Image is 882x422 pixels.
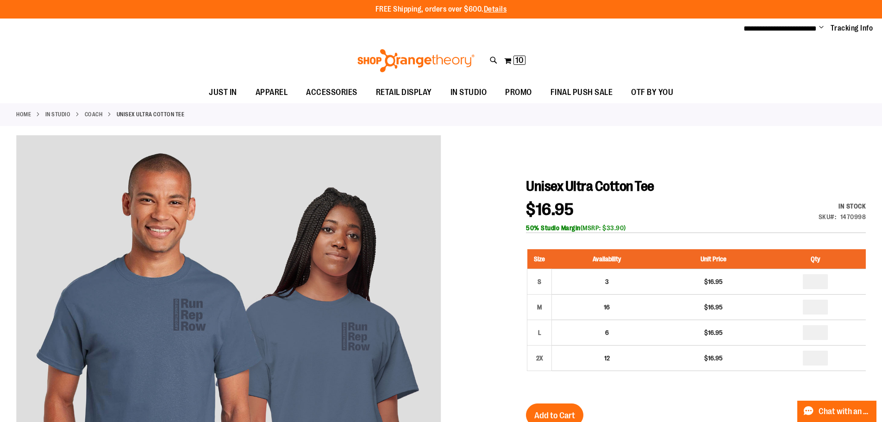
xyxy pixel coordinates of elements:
span: IN STUDIO [450,82,487,103]
span: ACCESSORIES [306,82,357,103]
strong: Unisex Ultra Cotton Tee [117,110,185,119]
div: M [532,300,546,314]
a: OTF BY YOU [622,82,682,103]
a: ACCESSORIES [297,82,367,103]
a: Tracking Info [831,23,873,33]
th: Size [527,249,552,269]
p: FREE Shipping, orders over $600. [375,4,507,15]
span: JUST IN [209,82,237,103]
span: 10 [515,56,524,65]
a: Coach [85,110,103,119]
div: $16.95 [666,302,760,312]
button: Account menu [819,24,824,33]
a: IN STUDIO [441,82,496,103]
button: Chat with an Expert [797,401,877,422]
span: 3 [605,278,609,285]
span: FINAL PUSH SALE [550,82,613,103]
div: S [532,275,546,289]
span: OTF BY YOU [631,82,673,103]
div: (MSRP: $33.90) [526,223,866,233]
a: JUST IN [200,82,246,103]
a: FINAL PUSH SALE [541,82,622,103]
span: APPAREL [256,82,288,103]
span: 16 [604,303,610,311]
a: APPAREL [246,82,297,103]
div: 2X [532,351,546,365]
div: $16.95 [666,328,760,337]
span: $16.95 [526,200,574,219]
span: Chat with an Expert [819,407,871,416]
span: Unisex Ultra Cotton Tee [526,178,654,194]
b: 50% Studio Margin [526,224,581,232]
span: Add to Cart [534,410,575,421]
th: Availability [552,249,662,269]
div: $16.95 [666,353,760,363]
a: Home [16,110,31,119]
span: RETAIL DISPLAY [376,82,432,103]
span: 6 [605,329,609,336]
div: L [532,326,546,340]
th: Qty [765,249,866,269]
a: PROMO [496,82,541,103]
div: In stock [819,202,866,211]
th: Unit Price [662,249,765,269]
strong: SKU [819,213,837,220]
img: Shop Orangetheory [356,49,476,72]
span: 12 [604,354,610,362]
a: IN STUDIO [45,110,71,119]
div: 1470998 [840,212,866,221]
div: Availability [819,202,866,211]
a: Details [484,5,507,13]
span: PROMO [505,82,532,103]
a: RETAIL DISPLAY [367,82,441,103]
div: $16.95 [666,277,760,286]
